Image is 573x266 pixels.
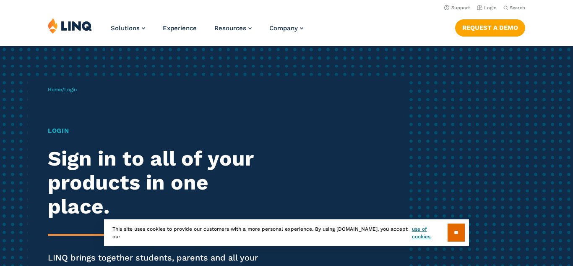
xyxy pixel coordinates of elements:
[455,19,525,36] a: Request a Demo
[163,24,197,32] a: Experience
[214,24,252,32] a: Resources
[455,18,525,36] nav: Button Navigation
[510,5,525,11] span: Search
[444,5,470,11] a: Support
[269,24,303,32] a: Company
[503,5,525,11] button: Open Search Bar
[104,219,469,246] div: This site uses cookies to provide our customers with a more personal experience. By using [DOMAIN...
[48,87,77,92] span: /
[214,24,246,32] span: Resources
[48,87,62,92] a: Home
[477,5,497,11] a: Login
[48,18,92,34] img: LINQ | K‑12 Software
[111,24,145,32] a: Solutions
[48,126,268,136] h1: Login
[111,24,140,32] span: Solutions
[48,147,268,218] h2: Sign in to all of your products in one place.
[412,225,448,240] a: use of cookies.
[111,18,303,45] nav: Primary Navigation
[269,24,298,32] span: Company
[64,87,77,92] span: Login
